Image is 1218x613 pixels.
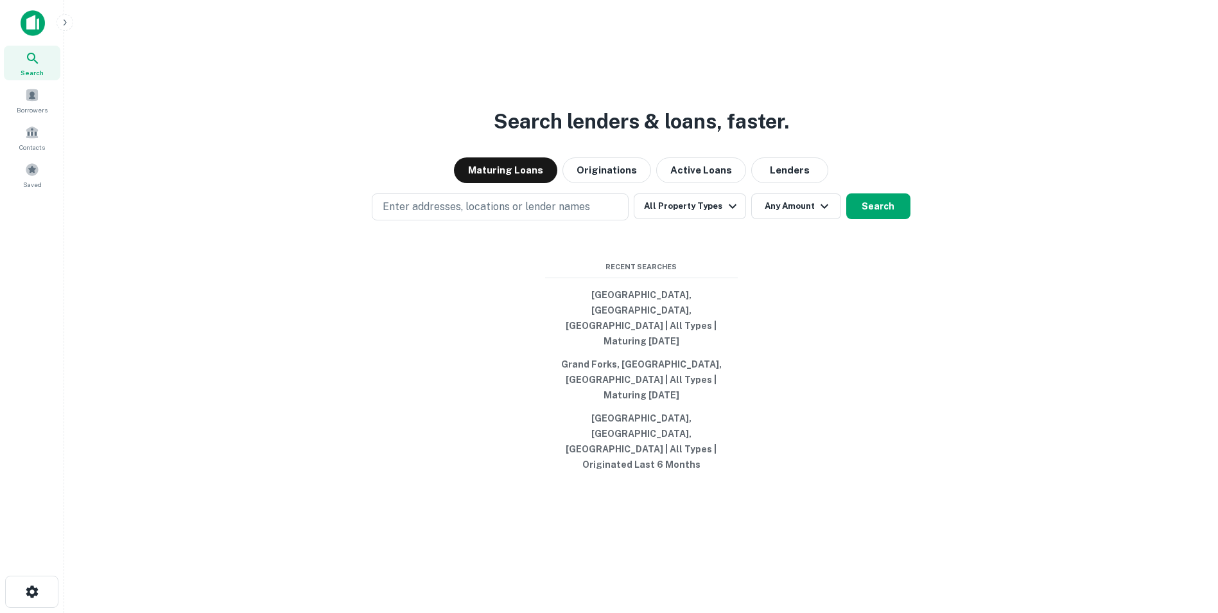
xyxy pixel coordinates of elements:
[1154,510,1218,572] iframe: Chat Widget
[4,157,60,192] a: Saved
[846,193,910,219] button: Search
[4,46,60,80] a: Search
[4,83,60,118] a: Borrowers
[383,199,590,215] p: Enter addresses, locations or lender names
[4,120,60,155] a: Contacts
[23,179,42,190] span: Saved
[545,283,738,353] button: [GEOGRAPHIC_DATA], [GEOGRAPHIC_DATA], [GEOGRAPHIC_DATA] | All Types | Maturing [DATE]
[751,157,828,183] button: Lenders
[21,10,45,36] img: capitalize-icon.png
[545,407,738,476] button: [GEOGRAPHIC_DATA], [GEOGRAPHIC_DATA], [GEOGRAPHIC_DATA] | All Types | Originated Last 6 Months
[19,142,45,152] span: Contacts
[372,193,629,220] button: Enter addresses, locations or lender names
[17,105,48,115] span: Borrowers
[751,193,841,219] button: Any Amount
[494,106,789,137] h3: Search lenders & loans, faster.
[545,353,738,407] button: Grand Forks, [GEOGRAPHIC_DATA], [GEOGRAPHIC_DATA] | All Types | Maturing [DATE]
[562,157,651,183] button: Originations
[656,157,746,183] button: Active Loans
[21,67,44,78] span: Search
[634,193,745,219] button: All Property Types
[454,157,557,183] button: Maturing Loans
[545,262,738,272] span: Recent Searches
